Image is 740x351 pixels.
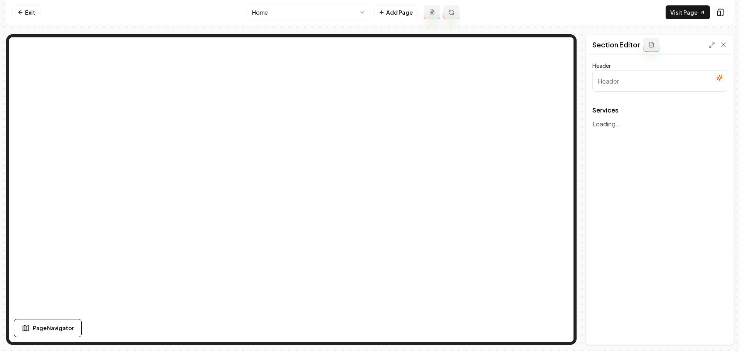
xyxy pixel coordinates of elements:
input: Header [592,70,727,92]
a: Exit [12,5,40,19]
a: Visit Page [666,5,710,19]
span: Page Navigator [33,324,74,332]
span: Services [592,107,727,113]
button: Add Page [373,5,418,19]
p: Loading... [592,119,727,129]
button: Add admin section prompt [643,38,659,52]
h2: Section Editor [592,39,640,50]
label: Header [592,62,611,69]
button: Page Navigator [14,319,82,337]
button: Add admin page prompt [424,5,440,19]
button: Regenerate page [443,5,459,19]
